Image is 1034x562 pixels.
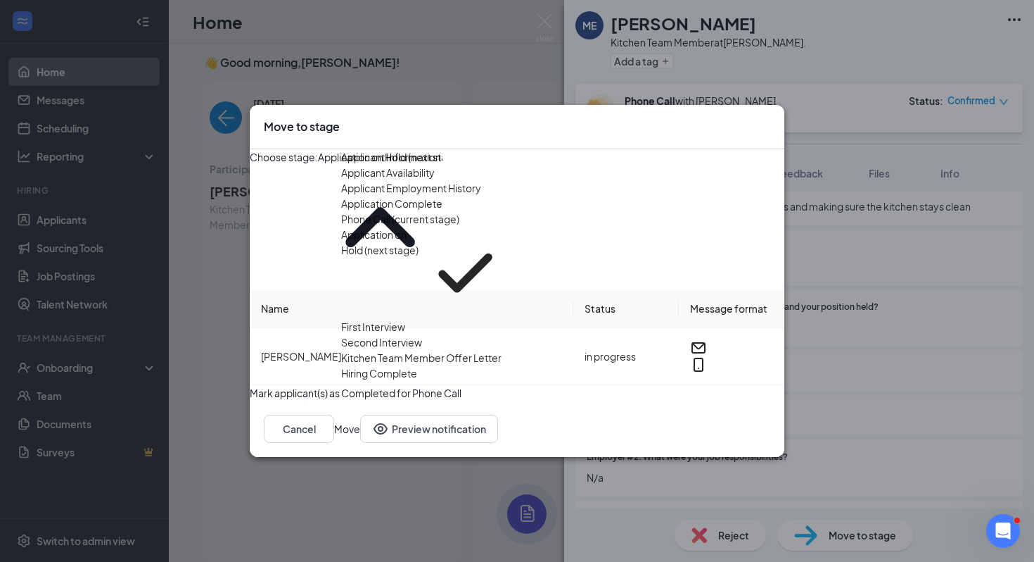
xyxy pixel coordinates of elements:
[341,211,459,227] div: Phone Call (current stage)
[250,289,573,328] th: Name
[264,119,340,135] h3: Move to stage
[341,350,502,366] div: Kitchen Team Member Offer Letter
[261,350,341,363] span: [PERSON_NAME]
[341,165,435,180] div: Applicant Availability
[341,227,419,319] div: Application on Hold (next stage)
[264,415,334,443] button: Cancel
[341,319,405,335] div: First Interview
[573,289,679,328] th: Status
[341,196,442,211] div: Application Complete
[360,415,498,443] button: Preview notificationEye
[341,180,481,196] div: Applicant Employment History
[341,149,441,165] div: Applicant Information
[341,366,417,381] div: Hiring Complete
[419,227,511,319] svg: Checkmark
[679,289,784,328] th: Message format
[334,415,360,443] button: Move
[250,385,461,401] span: Mark applicant(s) as Completed for Phone Call
[573,328,679,385] td: in progress
[986,514,1020,548] iframe: Intercom live chat
[318,165,442,289] svg: ChevronUp
[250,149,318,289] span: Choose stage :
[690,339,707,356] svg: Email
[372,420,389,437] svg: Eye
[690,356,707,373] svg: MobileSms
[341,335,422,350] div: Second Interview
